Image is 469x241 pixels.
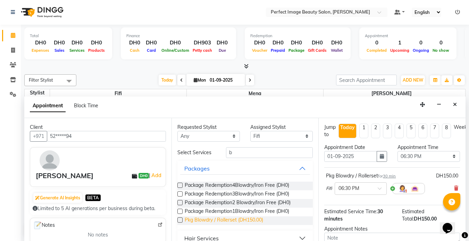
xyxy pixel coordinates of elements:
[250,48,269,53] span: Voucher
[430,124,439,138] li: 7
[143,39,160,47] div: DH0
[139,173,149,178] span: DH0
[436,172,458,180] div: DH150.00
[33,193,82,203] button: Generate AI Insights
[40,150,60,171] img: avatar
[208,75,242,85] input: 2025-09-01
[51,39,68,47] div: DH0
[269,48,287,53] span: Prepaid
[30,39,51,47] div: DH0
[30,124,166,131] div: Client
[145,48,158,53] span: Card
[326,185,332,192] span: Fifi
[86,48,107,53] span: Products
[431,39,451,47] div: 0
[250,124,313,131] div: Assigned Stylist
[378,174,396,178] small: for
[226,147,313,158] input: Search by service name
[187,89,323,98] span: Mena
[328,39,345,47] div: DH0
[388,39,411,47] div: 1
[418,124,427,138] li: 6
[185,199,291,208] span: Package Redemption2 Blowdry/Iron Free (DH0)
[149,171,162,180] span: |
[191,48,214,53] span: Petty cash
[403,77,423,83] span: ADD NEW
[180,162,310,175] button: Packages
[365,39,388,47] div: 0
[431,48,451,53] span: No show
[340,124,355,131] div: Today
[442,124,451,138] li: 8
[47,131,166,142] input: Search by Name/Mobile/Email/Code
[336,75,397,85] input: Search Appointment
[128,48,141,53] span: Cash
[85,194,101,201] span: BETA
[150,171,162,180] a: Add
[33,205,163,212] div: Limited to 5 AI generations per business during beta.
[126,33,231,39] div: Finance
[160,48,191,53] span: Online/Custom
[68,39,86,47] div: DH0
[177,124,240,131] div: Requested Stylist
[25,89,50,97] div: Stylist
[411,48,431,53] span: Ongoing
[184,164,210,173] div: Packages
[287,39,306,47] div: DH0
[324,144,387,151] div: Appointment Date
[306,48,328,53] span: Gift Cards
[18,2,65,22] img: logo
[172,149,221,156] div: Select Services
[324,225,460,233] div: Appointment Notes
[30,48,51,53] span: Expenses
[36,171,93,181] div: [PERSON_NAME]
[383,174,396,178] span: 30 min
[269,39,287,47] div: DH0
[30,33,107,39] div: Total
[159,75,176,85] span: Today
[359,124,368,138] li: 1
[30,100,66,112] span: Appointment
[86,39,107,47] div: DH0
[250,33,345,39] div: Redemption
[50,89,186,98] span: Fifi
[217,48,228,53] span: Due
[411,184,419,193] img: Interior.png
[324,208,377,215] span: Estimated Service Time:
[324,89,460,98] span: [PERSON_NAME]
[33,221,55,230] span: Notes
[306,39,328,47] div: DH0
[365,48,388,53] span: Completed
[388,48,411,53] span: Upcoming
[30,131,47,142] button: +971
[126,39,143,47] div: DH0
[185,208,289,216] span: Package Redemption1Blowdry/Iron Free (DH0)
[160,39,191,47] div: DH0
[365,33,451,39] div: Appointment
[371,124,380,138] li: 2
[411,39,431,47] div: 0
[88,231,108,239] span: No notes
[185,182,289,190] span: Package Redemption4Blowdry/Iron Free (DH0)
[398,184,407,193] img: Hairdresser.png
[250,39,269,47] div: DH0
[53,48,66,53] span: Sales
[324,151,377,162] input: yyyy-mm-dd
[326,172,396,180] div: Pkg Blowdry / Rollerset
[74,102,98,109] span: Block Time
[440,213,462,234] iframe: chat widget
[407,124,416,138] li: 5
[185,216,263,225] span: Pkg Blowdry / Rollerset (DH150.00)
[68,48,86,53] span: Services
[450,99,460,110] button: Close
[383,124,392,138] li: 3
[192,77,208,83] span: Mon
[191,39,214,47] div: DH903
[397,144,460,151] div: Appointment Time
[324,124,336,138] div: Jump to
[402,208,424,222] span: Estimated Total:
[324,208,383,222] span: 30 minutes
[329,48,344,53] span: Wallet
[214,39,231,47] div: DH0
[29,77,53,83] span: Filter Stylist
